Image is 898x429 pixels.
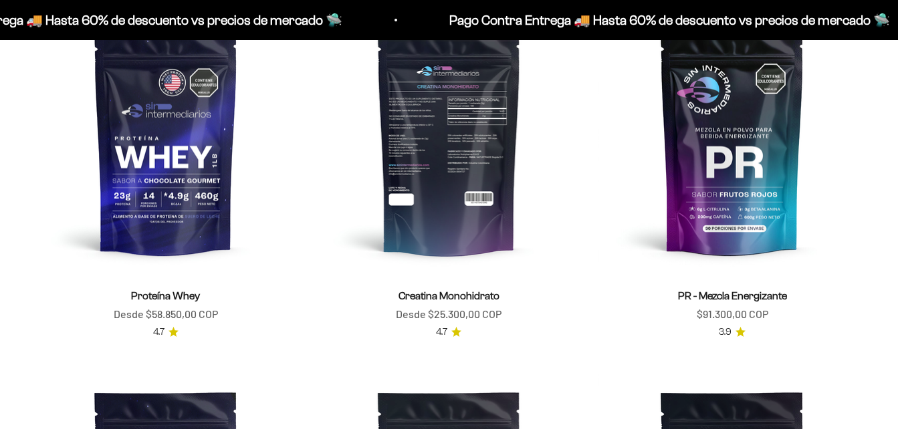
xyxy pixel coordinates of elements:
[153,325,164,339] span: 4.7
[396,305,501,323] sale-price: Desde $25.300,00 COP
[436,325,461,339] a: 4.74.7 de 5.0 estrellas
[316,7,583,274] img: Creatina Monohidrato
[678,290,787,301] a: PR - Mezcla Energizante
[114,305,218,323] sale-price: Desde $58.850,00 COP
[131,290,200,301] a: Proteína Whey
[697,305,768,323] sale-price: $91.300,00 COP
[399,290,499,301] a: Creatina Monohidrato
[436,325,447,339] span: 4.7
[153,325,179,339] a: 4.74.7 de 5.0 estrellas
[414,9,855,31] p: Pago Contra Entrega 🚚 Hasta 60% de descuento vs precios de mercado 🛸
[719,325,746,339] a: 3.93.9 de 5.0 estrellas
[719,325,732,339] span: 3.9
